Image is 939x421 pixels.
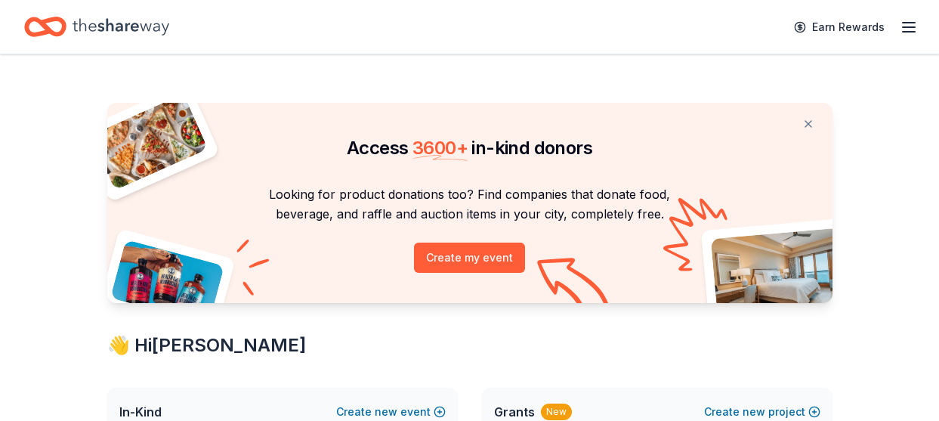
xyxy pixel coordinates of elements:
p: Looking for product donations too? Find companies that donate food, beverage, and raffle and auct... [125,184,814,224]
button: Create my event [414,243,525,273]
div: New [541,404,572,420]
div: 👋 Hi [PERSON_NAME] [107,333,832,358]
button: Createnewevent [336,403,446,421]
a: Home [24,9,169,45]
img: Pizza [90,94,208,190]
button: Createnewproject [704,403,820,421]
span: new [743,403,765,421]
span: Access in-kind donors [347,137,592,159]
span: In-Kind [119,403,162,421]
span: Grants [494,403,535,421]
span: 3600 + [412,137,468,159]
span: new [375,403,397,421]
img: Curvy arrow [537,258,613,314]
a: Earn Rewards [785,14,894,41]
